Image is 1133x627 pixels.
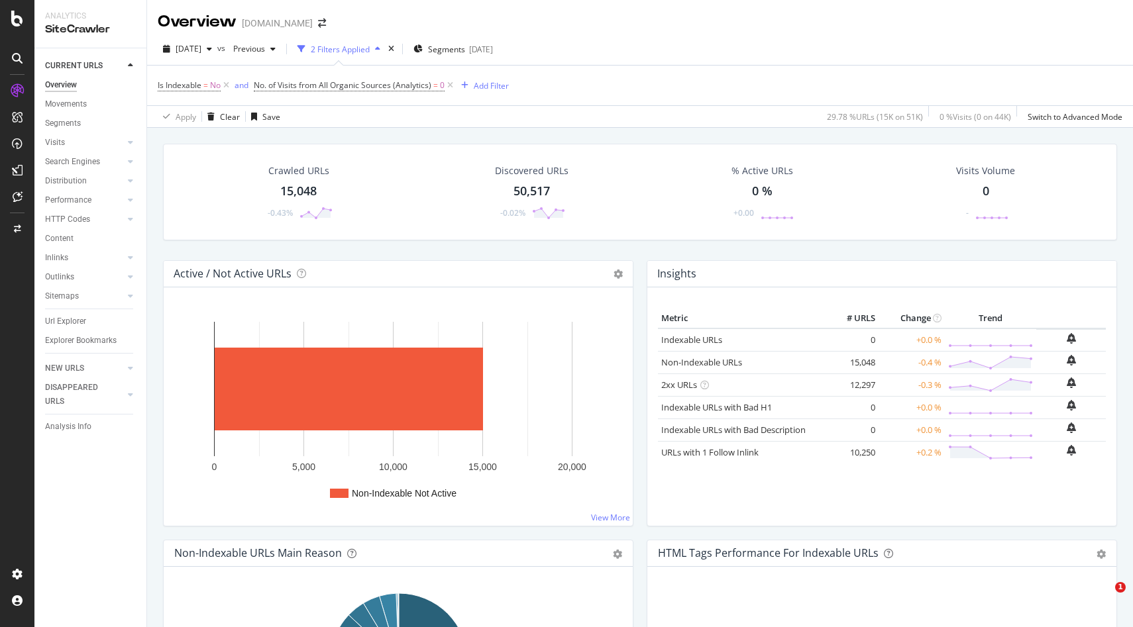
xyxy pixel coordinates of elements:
text: 15,000 [468,461,497,472]
div: Overview [45,78,77,92]
a: Distribution [45,174,124,188]
div: NEW URLS [45,362,84,375]
a: Url Explorer [45,314,137,328]
div: Sitemaps [45,289,79,303]
a: Indexable URLs with Bad Description [661,424,806,436]
td: 10,250 [826,441,879,463]
a: Movements [45,97,137,111]
td: +0.0 % [879,328,945,352]
button: Save [246,106,280,127]
div: bell-plus [1067,333,1076,344]
td: -0.3 % [879,373,945,396]
button: Switch to Advanced Mode [1022,106,1122,127]
a: Performance [45,193,124,207]
a: Overview [45,78,137,92]
th: Metric [658,309,826,328]
div: 2 Filters Applied [311,44,370,55]
div: Visits Volume [956,164,1015,177]
a: Sitemaps [45,289,124,303]
a: DISAPPEARED URLS [45,381,124,409]
a: Non-Indexable URLs [661,356,742,368]
a: Analysis Info [45,420,137,434]
div: Content [45,232,74,246]
div: 0 % Visits ( 0 on 44K ) [940,111,1011,122]
button: Apply [158,106,196,127]
div: [DOMAIN_NAME] [242,17,313,30]
span: No [210,76,221,95]
i: Options [614,269,623,279]
div: gear [613,550,622,559]
div: Crawled URLs [268,164,329,177]
td: 0 [826,418,879,441]
div: times [386,42,397,56]
button: [DATE] [158,38,217,60]
td: 15,048 [826,351,879,373]
a: Explorer Bookmarks [45,334,137,348]
div: Search Engines [45,155,100,169]
text: Non-Indexable Not Active [352,488,457,499]
a: Segments [45,117,137,130]
div: Non-Indexable URLs Main Reason [174,546,342,559]
div: 50,517 [513,183,550,200]
div: -0.02% [500,207,525,218]
text: 20,000 [558,461,586,472]
div: 29.78 % URLs ( 15K on 51K ) [827,111,923,122]
button: Add Filter [456,77,509,93]
div: -0.43% [268,207,293,218]
div: HTML Tags Performance for Indexable URLs [658,546,879,559]
div: bell-plus [1067,377,1076,388]
div: HTTP Codes [45,213,90,226]
a: Visits [45,136,124,150]
button: and [235,79,248,91]
div: bell-plus [1067,445,1076,456]
td: +0.2 % [879,441,945,463]
div: Add Filter [474,80,509,91]
div: 0 [983,183,989,200]
a: 2xx URLs [661,379,697,391]
div: Movements [45,97,87,111]
text: 10,000 [379,461,407,472]
a: Content [45,232,137,246]
svg: A chart. [174,309,622,515]
span: Is Indexable [158,79,201,91]
div: Segments [45,117,81,130]
span: = [203,79,208,91]
span: 2025 Oct. 4th [176,43,201,54]
span: No. of Visits from All Organic Sources (Analytics) [254,79,431,91]
span: Previous [228,43,265,54]
div: bell-plus [1067,400,1076,410]
a: Inlinks [45,251,124,265]
div: Discovered URLs [495,164,568,177]
button: Previous [228,38,281,60]
a: View More [591,512,630,523]
div: - [966,207,969,218]
th: Change [879,309,945,328]
td: 0 [826,328,879,352]
a: Search Engines [45,155,124,169]
text: 0 [212,461,217,472]
div: Performance [45,193,91,207]
span: = [433,79,438,91]
div: Analytics [45,11,136,22]
button: Clear [202,106,240,127]
div: [DATE] [469,44,493,55]
h4: Insights [657,265,696,283]
span: Segments [428,44,465,55]
button: 2 Filters Applied [292,38,386,60]
div: +0.00 [733,207,754,218]
div: Url Explorer [45,314,86,328]
td: +0.0 % [879,418,945,441]
a: Indexable URLs with Bad H1 [661,401,772,413]
div: Switch to Advanced Mode [1028,111,1122,122]
div: gear [1097,550,1106,559]
td: 0 [826,396,879,418]
div: Distribution [45,174,87,188]
div: Outlinks [45,270,74,284]
div: Apply [176,111,196,122]
text: 5,000 [292,461,315,472]
th: # URLS [826,309,879,328]
div: DISAPPEARED URLS [45,381,112,409]
div: CURRENT URLS [45,59,103,73]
